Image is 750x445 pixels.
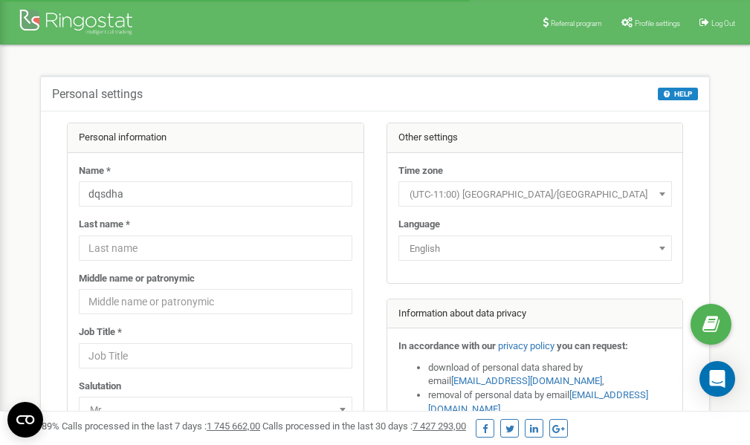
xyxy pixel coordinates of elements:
[428,389,672,416] li: removal of personal data by email ,
[387,123,683,153] div: Other settings
[79,380,121,394] label: Salutation
[711,19,735,27] span: Log Out
[62,420,260,432] span: Calls processed in the last 7 days :
[7,402,43,438] button: Open CMP widget
[79,343,352,368] input: Job Title
[79,236,352,261] input: Last name
[699,361,735,397] div: Open Intercom Messenger
[262,420,466,432] span: Calls processed in the last 30 days :
[635,19,680,27] span: Profile settings
[404,238,667,259] span: English
[68,123,363,153] div: Personal information
[79,164,111,178] label: Name *
[398,218,440,232] label: Language
[451,375,602,386] a: [EMAIL_ADDRESS][DOMAIN_NAME]
[551,19,602,27] span: Referral program
[404,184,667,205] span: (UTC-11:00) Pacific/Midway
[658,88,698,100] button: HELP
[413,420,466,432] u: 7 427 293,00
[398,340,496,351] strong: In accordance with our
[398,236,672,261] span: English
[428,361,672,389] li: download of personal data shared by email ,
[557,340,628,351] strong: you can request:
[84,400,347,420] span: Mr.
[79,218,130,232] label: Last name *
[52,88,143,101] h5: Personal settings
[79,397,352,422] span: Mr.
[79,181,352,207] input: Name
[79,289,352,314] input: Middle name or patronymic
[207,420,260,432] u: 1 745 662,00
[398,164,443,178] label: Time zone
[498,340,555,351] a: privacy policy
[398,181,672,207] span: (UTC-11:00) Pacific/Midway
[387,299,683,329] div: Information about data privacy
[79,325,122,340] label: Job Title *
[79,272,195,286] label: Middle name or patronymic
